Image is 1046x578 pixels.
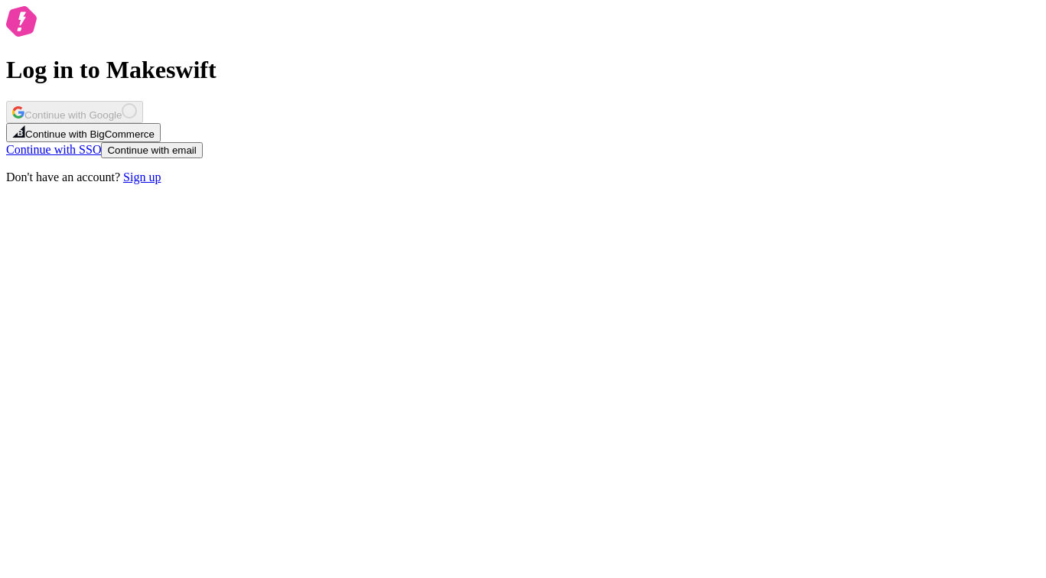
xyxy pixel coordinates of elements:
[6,56,1040,84] h1: Log in to Makeswift
[101,142,202,158] button: Continue with email
[6,170,1040,184] p: Don't have an account?
[6,101,143,123] button: Continue with Google
[107,144,196,156] span: Continue with email
[6,123,161,142] button: Continue with BigCommerce
[6,143,101,156] a: Continue with SSO
[25,128,155,140] span: Continue with BigCommerce
[24,109,122,121] span: Continue with Google
[123,170,161,183] a: Sign up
